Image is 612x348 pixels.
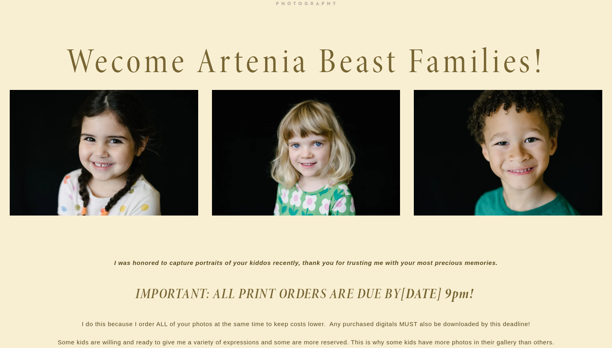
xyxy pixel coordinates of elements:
strong: [DATE] 9pm! [400,284,473,303]
h2: IMPORTANT: ALL PRINT ORDERS ARE DUE BY [10,281,602,306]
p: I do this because I order ALL of your photos at the same time to keep costs lower. Any purchased ... [10,318,602,330]
h1: Wecome Artenia Beast Families! [10,40,602,83]
em: I was honored to capture portraits of your kiddos recently, thank you for trusting me with your m... [114,259,498,266]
